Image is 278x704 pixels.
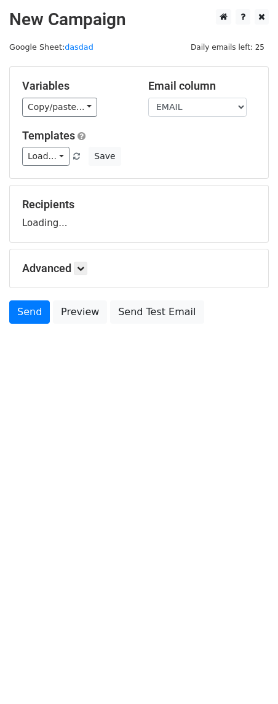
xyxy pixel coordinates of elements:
button: Save [89,147,121,166]
h2: New Campaign [9,9,269,30]
a: Send [9,300,50,324]
a: Send Test Email [110,300,204,324]
h5: Email column [148,79,256,93]
a: Load... [22,147,69,166]
h5: Variables [22,79,130,93]
a: Templates [22,129,75,142]
h5: Advanced [22,262,256,275]
a: dasdad [65,42,93,52]
a: Daily emails left: 25 [186,42,269,52]
a: Preview [53,300,107,324]
h5: Recipients [22,198,256,211]
div: Loading... [22,198,256,230]
span: Daily emails left: 25 [186,41,269,54]
small: Google Sheet: [9,42,93,52]
a: Copy/paste... [22,98,97,117]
